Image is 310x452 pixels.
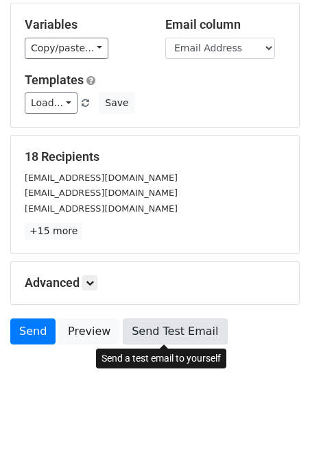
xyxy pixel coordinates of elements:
[25,223,82,240] a: +15 more
[165,17,285,32] h5: Email column
[25,38,108,59] a: Copy/paste...
[25,149,285,164] h5: 18 Recipients
[99,92,134,114] button: Save
[25,275,285,290] h5: Advanced
[25,173,178,183] small: [EMAIL_ADDRESS][DOMAIN_NAME]
[123,318,227,344] a: Send Test Email
[96,349,226,368] div: Send a test email to yourself
[59,318,119,344] a: Preview
[25,188,178,198] small: [EMAIL_ADDRESS][DOMAIN_NAME]
[25,17,145,32] h5: Variables
[241,386,310,452] iframe: Chat Widget
[25,203,178,214] small: [EMAIL_ADDRESS][DOMAIN_NAME]
[25,73,84,87] a: Templates
[10,318,56,344] a: Send
[25,92,77,114] a: Load...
